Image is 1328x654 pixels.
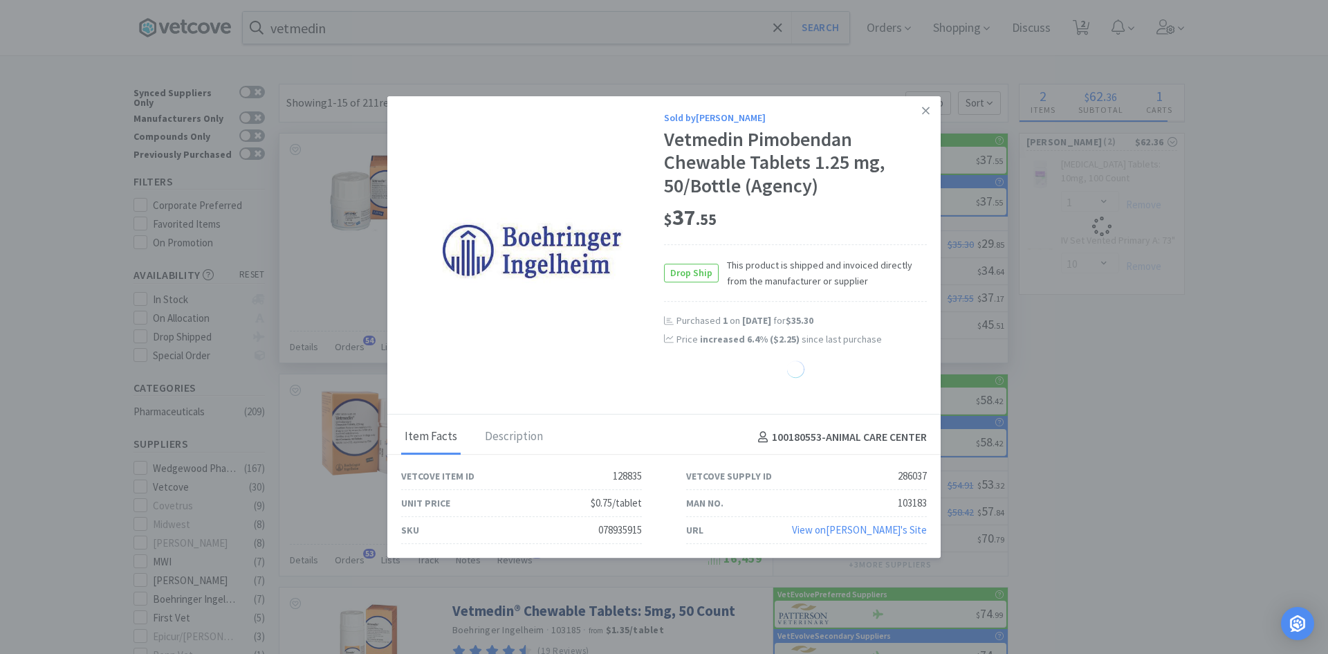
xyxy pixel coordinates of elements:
div: 103183 [898,495,927,511]
div: Purchased on for [676,314,927,328]
div: 286037 [898,468,927,484]
div: Price since last purchase [676,331,927,347]
a: View on[PERSON_NAME]'s Site [792,523,927,536]
span: . 55 [696,210,717,229]
span: This product is shipped and invoiced directly from the manufacturer or supplier [719,257,927,289]
span: $2.25 [773,333,796,345]
div: URL [686,523,703,538]
div: 078935915 [598,522,642,538]
span: increased 6.4 % ( ) [700,333,800,345]
div: Open Intercom Messenger [1281,607,1314,640]
div: Sold by [PERSON_NAME] [664,110,927,125]
span: Drop Ship [665,264,718,282]
div: 128835 [613,468,642,484]
div: Unit Price [401,496,450,511]
span: $ [664,210,672,229]
span: 37 [664,203,717,231]
div: Man No. [686,496,723,511]
div: Description [481,420,546,455]
div: $0.75/tablet [591,495,642,511]
span: [DATE] [742,314,771,327]
span: $35.30 [786,314,813,327]
img: 9bec9225afc6455b900249ffe57a3224_286037.jpeg [443,161,622,340]
div: Vetcove Item ID [401,469,474,484]
h4: 100180553 - ANIMAL CARE CENTER [753,428,927,446]
span: 1 [723,314,728,327]
div: SKU [401,523,419,538]
div: Vetmedin Pimobendan Chewable Tablets 1.25 mg, 50/Bottle (Agency) [664,128,927,198]
div: Item Facts [401,420,461,455]
div: Vetcove Supply ID [686,469,772,484]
